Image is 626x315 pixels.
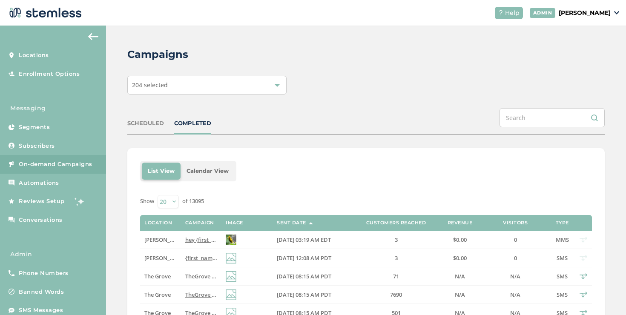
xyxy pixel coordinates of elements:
img: icon-img-d887fa0c.svg [226,253,236,263]
label: 3 [358,255,434,262]
label: Campaign [185,220,214,226]
span: Conversations [19,216,63,224]
img: icon_down-arrow-small-66adaf34.svg [614,11,619,14]
span: Phone Numbers [19,269,69,278]
span: 7690 [390,291,402,298]
label: MMS [554,236,571,243]
span: Segments [19,123,50,132]
span: $0.00 [453,254,467,262]
span: 0 [514,236,517,243]
span: [DATE] 12:08 AM PDT [277,254,331,262]
p: [PERSON_NAME] [559,9,611,17]
label: Show [140,197,154,206]
label: 0 [485,236,545,243]
span: SMS [557,272,568,280]
span: N/A [510,291,520,298]
label: N/A [443,291,477,298]
label: 71 [358,273,434,280]
span: N/A [455,272,465,280]
label: The Grove [144,291,176,298]
span: 71 [393,272,399,280]
label: 08/24/2025 08:15 AM PDT [277,291,349,298]
label: 08/24/2025 08:15 AM PDT [277,273,349,280]
label: The Grove [144,273,176,280]
label: Type [556,220,569,226]
span: On-demand Campaigns [19,160,92,169]
label: $0.00 [443,255,477,262]
img: icon-img-d887fa0c.svg [226,289,236,300]
label: {first_name} we've got the best VIP deals at you favorite store💰📈 Click the link now, deals won't... [185,255,217,262]
div: SCHEDULED [127,119,164,128]
img: icon-img-d887fa0c.svg [226,271,236,282]
div: ADMIN [530,8,556,18]
label: Location [144,220,172,226]
span: Subscribers [19,142,55,150]
span: SMS [557,291,568,298]
span: SMS [557,254,568,262]
label: Swapnil Test store [144,236,176,243]
span: [DATE] 03:19 AM EDT [277,236,331,243]
iframe: Chat Widget [583,274,626,315]
span: [PERSON_NAME] Test store [144,236,215,243]
label: N/A [485,273,545,280]
span: N/A [510,272,520,280]
label: of 13095 [182,197,204,206]
label: N/A [443,273,477,280]
label: Customers Reached [366,220,426,226]
span: 3 [395,236,398,243]
span: {first_name} we've got the best VIP deals at you favorite store💰📈 Click the link now, deals won't... [185,254,506,262]
span: 3 [395,254,398,262]
img: glitter-stars-b7820f95.gif [71,193,88,210]
span: [PERSON_NAME]'s Test Store [144,254,219,262]
label: SMS [554,255,571,262]
img: icon-help-white-03924b79.svg [498,10,503,15]
span: [DATE] 08:15 AM PDT [277,291,331,298]
span: 0 [514,254,517,262]
label: N/A [485,291,545,298]
label: 0 [485,255,545,262]
span: TheGrove La Mesa: You have a new notification waiting for you, {first_name}! Reply END to cancel [185,272,442,280]
label: 08/25/2025 12:08 AM PDT [277,255,349,262]
span: Locations [19,51,49,60]
label: TheGrove La Mesa: You have a new notification waiting for you, {first_name}! Reply END to cancel [185,273,217,280]
span: N/A [455,291,465,298]
img: icon-sort-1e1d7615.svg [309,222,313,224]
h2: Campaigns [127,47,188,62]
img: logo-dark-0685b13c.svg [7,4,82,21]
span: TheGrove La Mesa: You have a new notification waiting for you, {first_name}! Reply END to cancel [185,291,442,298]
img: L6Umm9xEiztSU1ODhsDxGhXKCl1JWk2mBT0.jpg [226,235,236,245]
label: $0.00 [443,236,477,243]
label: 3 [358,236,434,243]
span: Help [505,9,520,17]
div: COMPLETED [174,119,211,128]
span: SMS Messages [19,306,63,315]
label: SMS [554,273,571,280]
span: [DATE] 08:15 AM PDT [277,272,331,280]
span: Automations [19,179,59,187]
label: Revenue [448,220,473,226]
span: The Grove [144,272,171,280]
span: Enrollment Options [19,70,80,78]
label: hey {first_name}, we're testing MMS campaign from non-vice after deployment Reply END to cancel [185,236,217,243]
span: MMS [556,236,569,243]
li: List View [142,163,181,180]
li: Calendar View [181,163,235,180]
label: Sent Date [277,220,306,226]
label: Brian's Test Store [144,255,176,262]
span: Reviews Setup [19,197,65,206]
span: The Grove [144,291,171,298]
label: TheGrove La Mesa: You have a new notification waiting for you, {first_name}! Reply END to cancel [185,291,217,298]
span: 204 selected [132,81,168,89]
img: icon-arrow-back-accent-c549486e.svg [88,33,98,40]
label: 7690 [358,291,434,298]
span: hey {first_name}, we're testing MMS campaign from non-vice after deployment Reply END to cancel [185,236,445,243]
label: Image [226,220,243,226]
label: SMS [554,291,571,298]
input: Search [500,108,605,127]
label: Visitors [503,220,528,226]
label: 08/25/2025 03:19 AM EDT [277,236,349,243]
span: Banned Words [19,288,64,296]
span: $0.00 [453,236,467,243]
